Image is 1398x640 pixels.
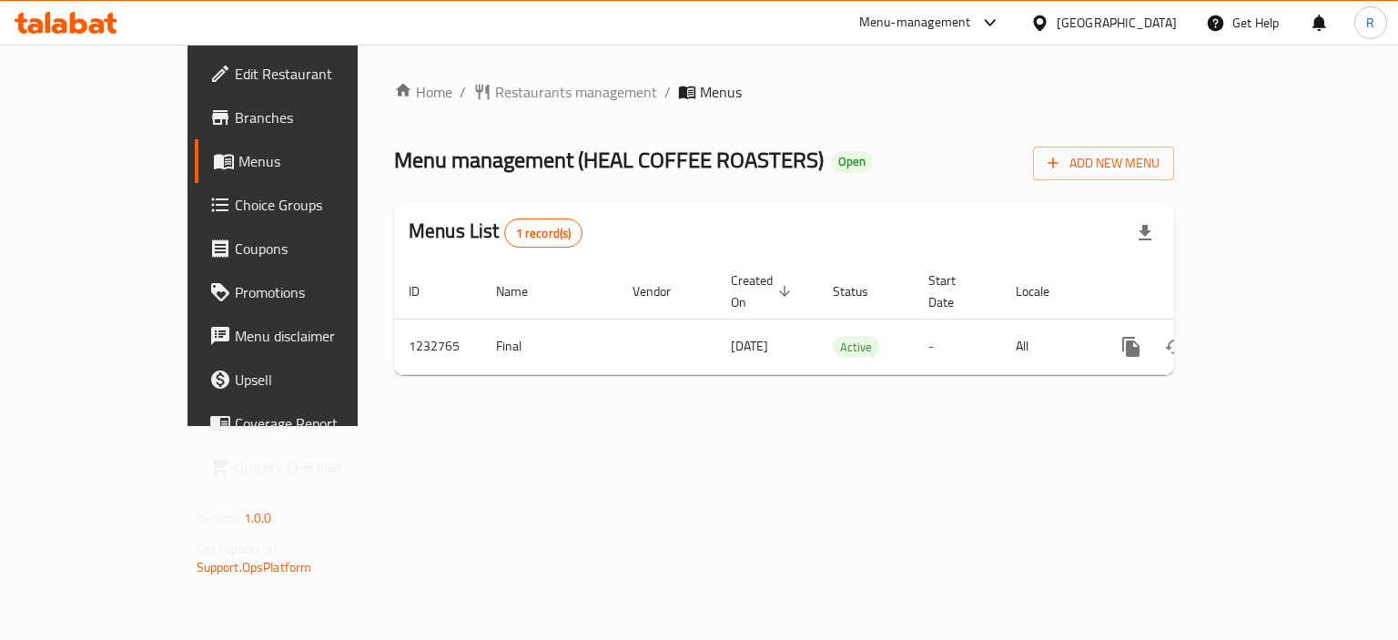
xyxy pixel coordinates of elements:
[197,537,280,561] span: Get support on:
[195,227,421,270] a: Coupons
[473,81,657,103] a: Restaurants management
[235,238,407,259] span: Coupons
[914,319,1001,374] td: -
[409,280,443,302] span: ID
[831,154,873,169] span: Open
[235,456,407,478] span: Grocery Checklist
[394,319,481,374] td: 1232765
[235,63,407,85] span: Edit Restaurant
[238,150,407,172] span: Menus
[195,314,421,358] a: Menu disclaimer
[700,81,742,103] span: Menus
[496,280,552,302] span: Name
[394,81,452,103] a: Home
[235,281,407,303] span: Promotions
[833,336,879,358] div: Active
[195,358,421,401] a: Upsell
[1153,325,1197,369] button: Change Status
[235,325,407,347] span: Menu disclaimer
[409,218,582,248] h2: Menus List
[197,555,312,579] a: Support.OpsPlatform
[1033,147,1174,180] button: Add New Menu
[195,183,421,227] a: Choice Groups
[505,225,582,242] span: 1 record(s)
[633,280,694,302] span: Vendor
[1016,280,1073,302] span: Locale
[833,337,879,358] span: Active
[394,81,1174,103] nav: breadcrumb
[195,445,421,489] a: Grocery Checklist
[1123,211,1167,255] div: Export file
[831,151,873,173] div: Open
[235,107,407,128] span: Branches
[195,52,421,96] a: Edit Restaurant
[197,506,241,530] span: Version:
[1095,264,1299,320] th: Actions
[460,81,466,103] li: /
[1366,13,1374,33] span: R
[859,12,971,34] div: Menu-management
[481,319,618,374] td: Final
[504,218,583,248] div: Total records count
[928,269,979,313] span: Start Date
[664,81,671,103] li: /
[235,194,407,216] span: Choice Groups
[195,96,421,139] a: Branches
[1109,325,1153,369] button: more
[833,280,892,302] span: Status
[495,81,657,103] span: Restaurants management
[394,264,1299,375] table: enhanced table
[394,139,824,180] span: Menu management ( HEAL COFFEE ROASTERS )
[235,412,407,434] span: Coverage Report
[235,369,407,391] span: Upsell
[195,139,421,183] a: Menus
[1048,152,1160,175] span: Add New Menu
[731,334,768,358] span: [DATE]
[1001,319,1095,374] td: All
[244,506,272,530] span: 1.0.0
[1057,13,1177,33] div: [GEOGRAPHIC_DATA]
[731,269,796,313] span: Created On
[195,270,421,314] a: Promotions
[195,401,421,445] a: Coverage Report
